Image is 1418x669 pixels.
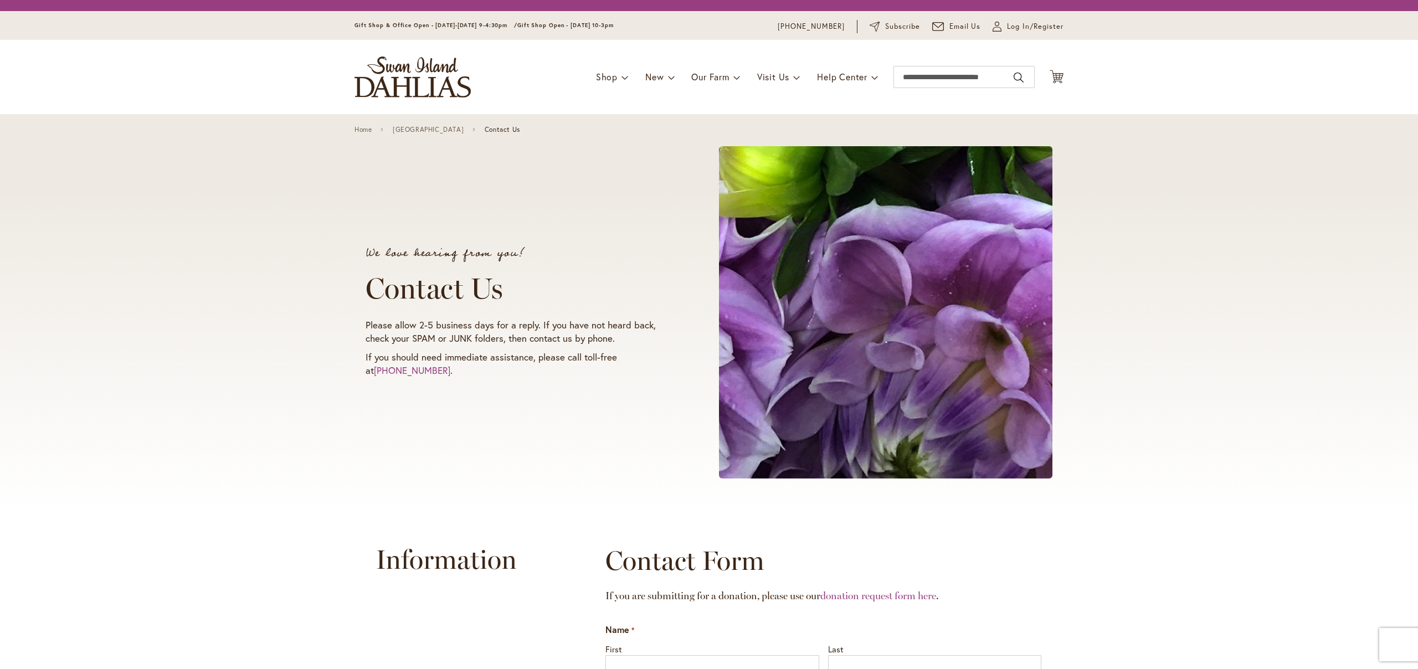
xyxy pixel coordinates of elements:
[1007,21,1063,32] span: Log In/Register
[393,126,464,133] a: [GEOGRAPHIC_DATA]
[605,579,1041,613] h2: If you are submitting for a donation, please use our .
[828,641,1041,655] label: Last
[366,248,677,259] p: We love hearing from you!
[605,544,1041,577] h2: Contact Form
[993,21,1063,32] a: Log In/Register
[885,21,920,32] span: Subscribe
[354,56,471,97] a: store logo
[354,22,517,29] span: Gift Shop & Office Open - [DATE]-[DATE] 9-4:30pm /
[691,71,729,83] span: Our Farm
[366,272,677,305] h1: Contact Us
[645,71,664,83] span: New
[949,21,981,32] span: Email Us
[517,22,614,29] span: Gift Shop Open - [DATE] 10-3pm
[778,21,845,32] a: [PHONE_NUMBER]
[932,21,981,32] a: Email Us
[1014,69,1024,86] button: Search
[354,126,372,133] a: Home
[605,641,819,655] label: First
[757,71,789,83] span: Visit Us
[366,318,677,345] p: Please allow 2-5 business days for a reply. If you have not heard back, check your SPAM or JUNK f...
[817,71,867,83] span: Help Center
[366,351,677,377] p: If you should need immediate assistance, please call toll-free at .
[820,590,936,602] a: donation request form here
[376,543,562,576] h2: Information
[605,624,634,636] legend: Name
[870,21,920,32] a: Subscribe
[485,126,520,133] span: Contact Us
[374,364,450,377] a: [PHONE_NUMBER]
[596,71,618,83] span: Shop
